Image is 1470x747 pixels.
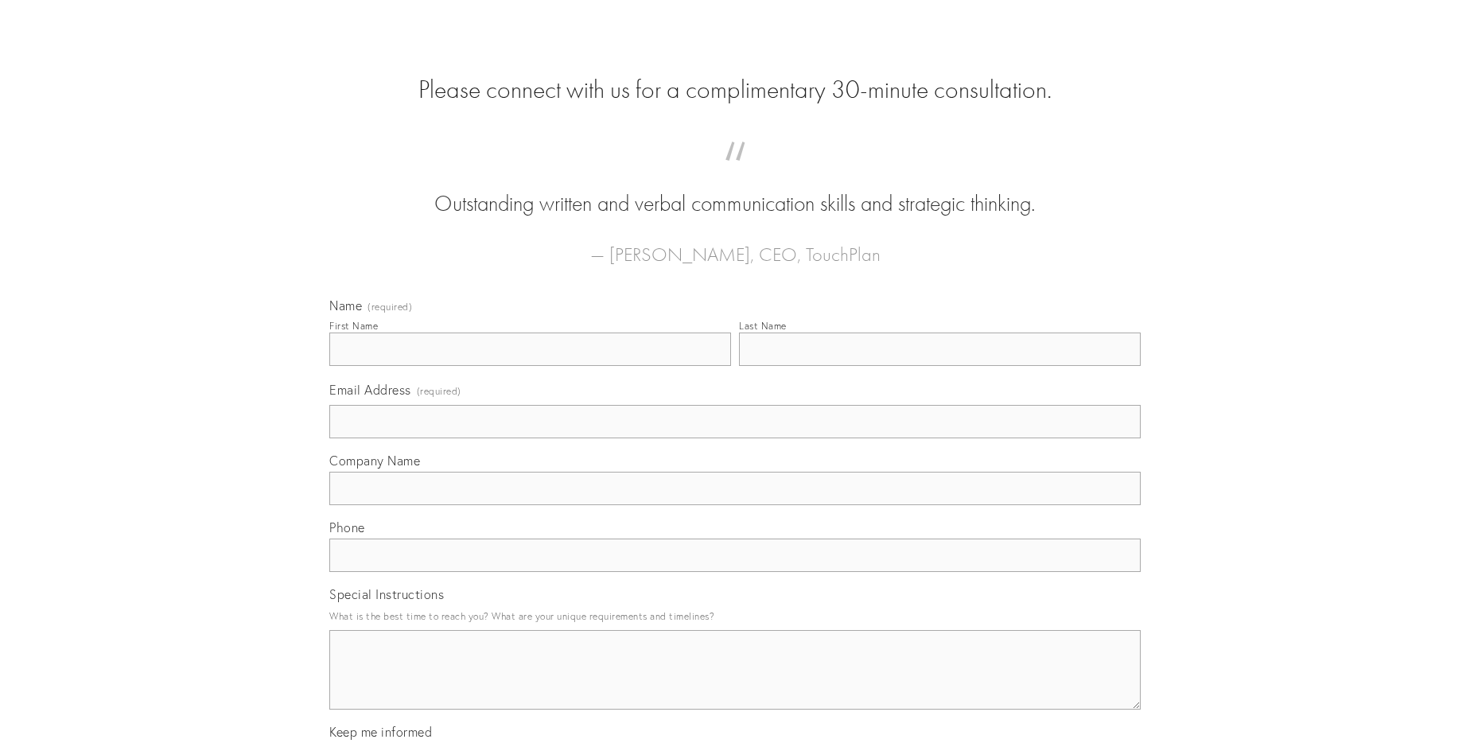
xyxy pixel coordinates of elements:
span: Email Address [329,382,411,398]
span: Name [329,298,362,313]
blockquote: Outstanding written and verbal communication skills and strategic thinking. [355,158,1115,220]
p: What is the best time to reach you? What are your unique requirements and timelines? [329,605,1141,627]
h2: Please connect with us for a complimentary 30-minute consultation. [329,75,1141,105]
span: Special Instructions [329,586,444,602]
span: (required) [417,380,461,402]
figcaption: — [PERSON_NAME], CEO, TouchPlan [355,220,1115,270]
span: “ [355,158,1115,189]
div: First Name [329,320,378,332]
span: (required) [367,302,412,312]
span: Company Name [329,453,420,469]
div: Last Name [739,320,787,332]
span: Keep me informed [329,724,432,740]
span: Phone [329,519,365,535]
